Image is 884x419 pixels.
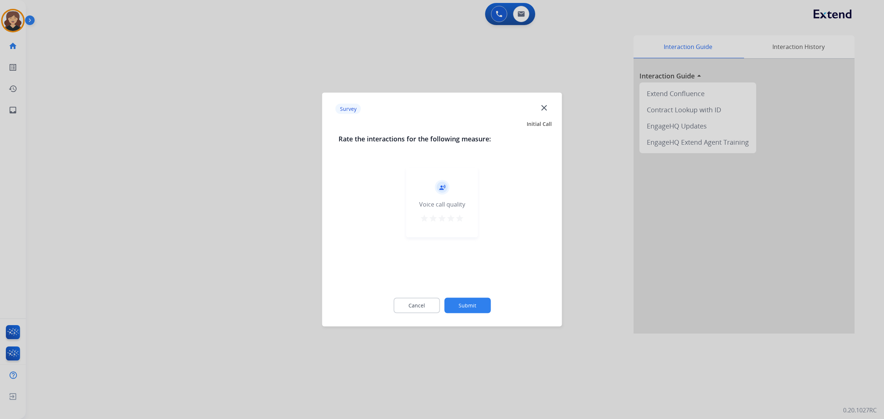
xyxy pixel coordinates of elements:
mat-icon: star [420,214,429,223]
mat-icon: star [429,214,438,223]
button: Submit [444,298,491,313]
mat-icon: record_voice_over [439,184,445,191]
button: Cancel [393,298,440,313]
mat-icon: close [539,103,549,112]
mat-icon: star [455,214,464,223]
mat-icon: star [438,214,446,223]
p: Survey [336,103,361,114]
mat-icon: star [446,214,455,223]
div: Voice call quality [419,200,465,209]
span: Initial Call [527,120,552,128]
p: 0.20.1027RC [843,406,877,415]
h3: Rate the interactions for the following measure: [338,134,546,144]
